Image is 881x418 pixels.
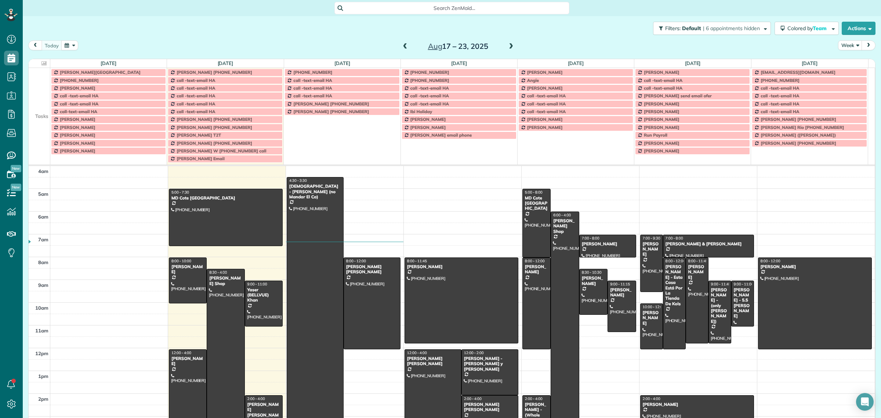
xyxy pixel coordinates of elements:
span: 2:00 - 4:00 [643,396,660,401]
span: [PERSON_NAME] [527,69,563,75]
div: [PERSON_NAME] [PERSON_NAME] [346,264,398,275]
span: 8:30 - 4:00 [209,270,227,275]
span: call -text-email HA [527,101,566,107]
span: [PERSON_NAME] [644,148,679,154]
span: New [11,184,21,191]
span: [PHONE_NUMBER] [761,78,800,83]
span: 8am [38,259,48,265]
span: 12:00 - 2:00 [464,350,484,355]
span: call -text-email HA [177,109,215,114]
span: 5:00 - 8:00 [525,190,543,195]
span: [PERSON_NAME] [60,85,95,91]
span: call -text-email HA [293,78,332,83]
span: 8:00 - 10:00 [171,259,191,263]
span: [PERSON_NAME] [644,140,679,146]
div: [PERSON_NAME] [688,264,706,280]
div: [PERSON_NAME] [642,402,752,407]
span: [PHONE_NUMBER] [410,78,449,83]
span: Colored by [787,25,829,32]
a: [DATE] [218,60,233,66]
span: call -text-email HA [410,85,449,91]
span: 2:00 - 4:00 [464,396,482,401]
div: [PERSON_NAME] [760,264,870,269]
span: 5am [38,191,48,197]
span: [PERSON_NAME] [644,116,679,122]
a: [DATE] [568,60,584,66]
span: call -text-email HA [761,109,799,114]
span: call -text-email HA [177,101,215,107]
span: call -text-email HA [644,85,682,91]
span: 7:00 - 8:00 [666,236,683,241]
div: [PERSON_NAME] Shop [553,218,577,234]
span: 8:00 - 12:00 [525,259,545,263]
a: Filters: Default | 6 appointments hidden [649,22,771,35]
span: [PERSON_NAME] [60,125,95,130]
span: call -text-email HA [410,101,449,107]
button: Filters: Default | 6 appointments hidden [653,22,771,35]
span: 5:00 - 7:30 [171,190,189,195]
div: MD Cote [GEOGRAPHIC_DATA] [525,195,548,211]
span: 7am [38,237,48,242]
span: [PERSON_NAME] [60,132,95,138]
a: [DATE] [802,60,817,66]
span: 6am [38,214,48,220]
div: Open Intercom Messenger [856,393,874,411]
span: 10:00 - 12:00 [643,305,665,309]
span: [PERSON_NAME] [PHONE_NUMBER] [293,101,369,107]
span: call -text-email HA [177,85,215,91]
span: [PERSON_NAME] [PHONE_NUMBER] [177,116,252,122]
span: [PERSON_NAME] [PHONE_NUMBER] [177,140,252,146]
a: [DATE] [451,60,467,66]
div: [PERSON_NAME] [PERSON_NAME] [407,356,459,367]
span: call -text-email HA [177,78,215,83]
span: Filters: [665,25,681,32]
span: [PERSON_NAME] [644,125,679,130]
span: [PERSON_NAME] [PHONE_NUMBER] [761,116,836,122]
span: Angie [527,78,539,83]
div: [PERSON_NAME] [581,275,605,286]
span: [PERSON_NAME] [410,125,446,130]
div: [PERSON_NAME] & [PERSON_NAME] [665,241,752,246]
span: Ibi Holiday [410,109,432,114]
span: call -text-email HA [60,93,98,98]
span: call -text-email HA [527,109,566,114]
a: [DATE] [101,60,116,66]
span: | 6 appointments hidden [703,25,760,32]
span: 9am [38,282,48,288]
button: Actions [842,22,875,35]
span: [PERSON_NAME] T2T [177,132,221,138]
span: [PERSON_NAME] [60,140,95,146]
span: call -text-email HA [527,93,566,98]
span: [PERSON_NAME] [60,116,95,122]
span: 6:00 - 4:00 [553,213,571,217]
div: [PERSON_NAME] - (only [PERSON_NAME]) [711,287,729,324]
span: 10am [35,305,48,311]
div: [PERSON_NAME] [642,241,661,257]
button: Week [838,40,862,50]
div: [PERSON_NAME] - Esta Casa Está Por La Tienda De Kols [665,264,684,306]
span: [PHONE_NUMBER] [410,69,449,75]
span: 7:00 - 8:00 [582,236,599,241]
span: [PHONE_NUMBER] [293,69,332,75]
span: 11am [35,328,48,334]
div: [PERSON_NAME] [PERSON_NAME] [464,402,516,412]
span: 9:00 - 11:15 [610,282,630,287]
div: MD Cote [GEOGRAPHIC_DATA] [171,195,280,201]
span: [PERSON_NAME] [644,101,679,107]
span: 12pm [35,350,48,356]
span: [PERSON_NAME] [410,116,446,122]
span: 9:00 - 11:00 [734,282,754,287]
span: call -text-email HA [761,101,799,107]
span: [PERSON_NAME][GEOGRAPHIC_DATA] [60,69,141,75]
span: 9:00 - 11:45 [711,282,731,287]
a: [DATE] [334,60,350,66]
div: [PERSON_NAME] - 5.5 [PERSON_NAME] [733,287,752,319]
button: prev [28,40,42,50]
button: Colored byTeam [775,22,839,35]
button: today [41,40,62,50]
span: 8:00 - 12:00 [346,259,366,263]
span: 2pm [38,396,48,402]
div: [PERSON_NAME] [581,241,634,246]
span: call -text-email HA [761,85,799,91]
span: [PERSON_NAME] W [PHONE_NUMBER] call [177,148,266,154]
